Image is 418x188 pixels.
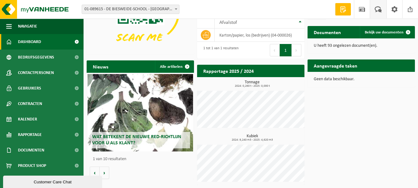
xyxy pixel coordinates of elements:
[292,44,301,56] button: Next
[197,65,260,77] h2: Rapportage 2025 / 2024
[18,111,37,127] span: Kalender
[200,134,304,142] h3: Kubiek
[87,60,114,72] h2: Nieuws
[215,28,304,42] td: karton/papier, los (bedrijven) (04-000026)
[200,80,304,88] h3: Tonnage
[200,43,239,57] div: 1 tot 1 van 1 resultaten
[18,127,42,142] span: Rapportage
[360,26,414,38] a: Bekijk uw documenten
[155,60,193,73] a: Alle artikelen
[18,81,41,96] span: Gebruikers
[219,20,237,25] span: Afvalstof
[280,44,292,56] button: 1
[18,158,46,173] span: Product Shop
[258,77,304,89] a: Bekijk rapportage
[18,34,41,50] span: Dashboard
[18,96,42,111] span: Contracten
[270,44,280,56] button: Previous
[200,138,304,142] span: 2024: 9,240 m3 - 2025: 4,620 m3
[82,5,179,14] span: 01-089615 - DE BIESWEIDE-SCHOOL - BESELARE
[92,134,181,145] span: Wat betekent de nieuwe RED-richtlijn voor u als klant?
[88,74,193,151] a: Wat betekent de nieuwe RED-richtlijn voor u als klant?
[308,59,364,72] h2: Aangevraagde taken
[90,167,100,179] button: Vorige
[93,157,191,161] p: 1 van 10 resultaten
[314,44,409,48] p: U heeft 93 ongelezen document(en).
[314,77,409,81] p: Geen data beschikbaar.
[18,65,54,81] span: Contactpersonen
[3,174,103,188] iframe: chat widget
[100,167,109,179] button: Volgende
[200,85,304,88] span: 2024: 0,260 t - 2025: 0,000 t
[18,19,37,34] span: Navigatie
[308,26,347,38] h2: Documenten
[365,30,403,34] span: Bekijk uw documenten
[18,50,54,65] span: Bedrijfsgegevens
[18,142,44,158] span: Documenten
